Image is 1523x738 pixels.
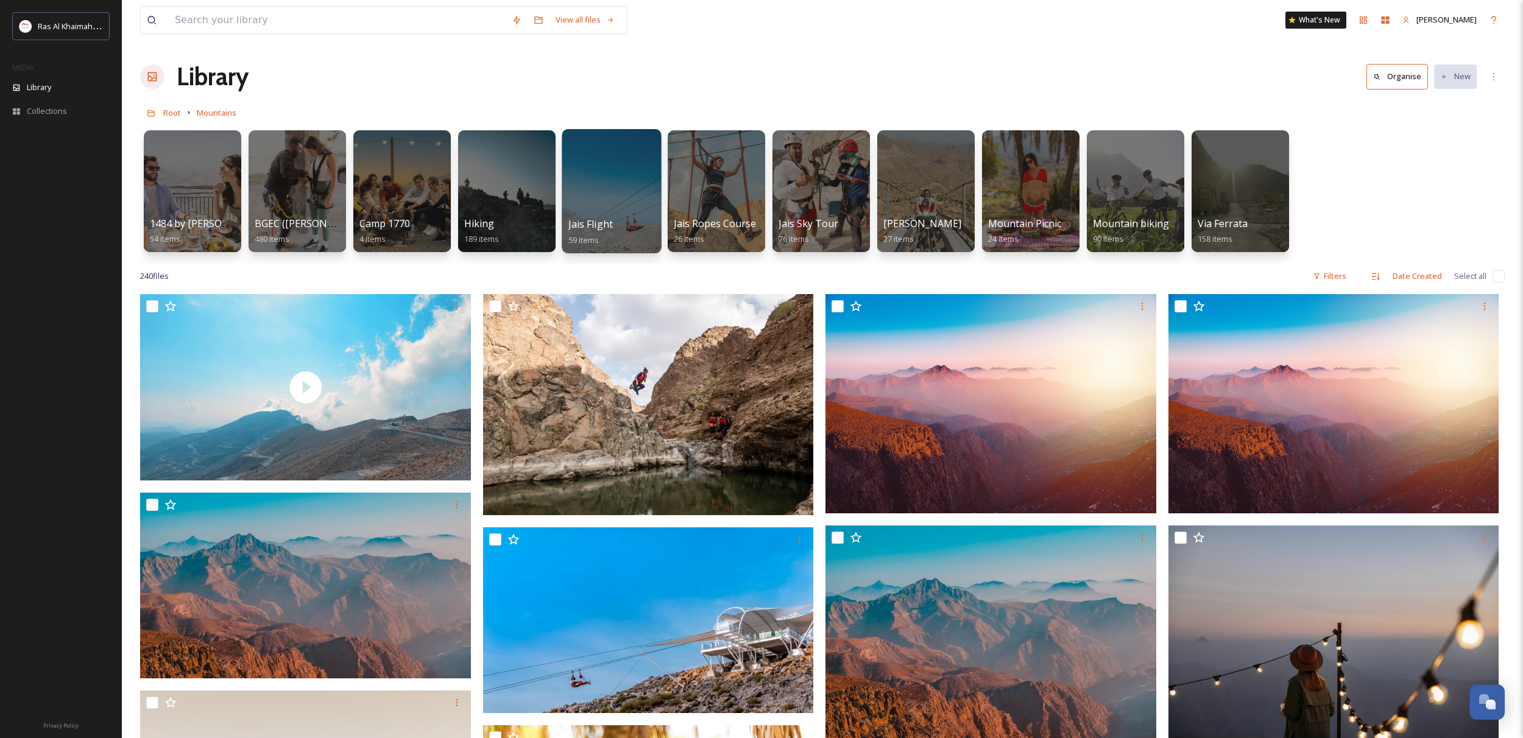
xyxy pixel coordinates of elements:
[988,233,1019,244] span: 24 items
[169,7,506,33] input: Search your library
[464,217,494,230] span: Hiking
[779,218,838,244] a: Jais Sky Tour76 items
[359,217,410,230] span: Camp 1770
[43,717,79,732] a: Privacy Policy
[883,218,961,244] a: [PERSON_NAME]27 items
[255,233,289,244] span: 480 items
[1198,218,1248,244] a: Via Ferrata158 items
[674,233,704,244] span: 26 items
[27,105,67,117] span: Collections
[359,218,410,244] a: Camp 17704 items
[988,217,1061,230] span: Mountain Picnic
[483,527,814,714] img: Jais Flight in Jebel Jais Ras Al Khaimah.jpg
[568,217,613,231] span: Jais Flight
[197,107,236,118] span: Mountains
[1469,684,1505,720] button: Open Chat
[255,218,441,244] a: BGEC ([PERSON_NAME] Explorers Camp)480 items
[825,294,1156,513] img: Jebel Jais Ras Al Khaimah_UAE.jpg
[19,20,32,32] img: Logo_RAKTDA_RGB-01.png
[674,218,756,244] a: Jais Ropes Course26 items
[163,105,181,120] a: Root
[549,8,621,32] a: View all files
[1093,233,1123,244] span: 90 items
[1168,294,1499,513] img: Jebel Jais Ras Al Khaimah UAE.jpg
[883,217,961,230] span: [PERSON_NAME]
[1285,12,1346,29] a: What's New
[1366,64,1434,89] a: Organise
[674,217,756,230] span: Jais Ropes Course
[1387,264,1448,288] div: Date Created
[140,294,471,480] img: thumbnail
[464,233,499,244] span: 189 items
[255,217,441,230] span: BGEC ([PERSON_NAME] Explorers Camp)
[140,270,169,282] span: 240 file s
[197,105,236,120] a: Mountains
[779,217,838,230] span: Jais Sky Tour
[1366,64,1428,89] button: Organise
[1307,264,1352,288] div: Filters
[38,20,210,32] span: Ras Al Khaimah Tourism Development Authority
[779,233,809,244] span: 76 items
[177,58,249,95] a: Library
[150,218,266,244] a: 1484 by [PERSON_NAME]54 items
[883,233,914,244] span: 27 items
[140,493,471,679] img: Jebel Jais Mountain RAK.jpg
[1396,8,1483,32] a: [PERSON_NAME]
[568,219,613,245] a: Jais Flight59 items
[988,218,1061,244] a: Mountain Picnic24 items
[27,82,51,93] span: Library
[1454,270,1486,282] span: Select all
[359,233,386,244] span: 4 items
[150,233,180,244] span: 54 items
[1093,217,1169,230] span: Mountain biking
[464,218,499,244] a: Hiking189 items
[1198,233,1232,244] span: 158 items
[568,234,599,245] span: 59 items
[163,107,181,118] span: Root
[1198,217,1248,230] span: Via Ferrata
[1434,65,1477,88] button: New
[43,722,79,729] span: Privacy Policy
[12,63,34,72] span: MEDIA
[1093,218,1169,244] a: Mountain biking90 items
[1416,14,1477,25] span: [PERSON_NAME]
[150,217,266,230] span: 1484 by [PERSON_NAME]
[483,294,814,515] img: Wadi Shawka Ras Al Khaimah UAE.jpg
